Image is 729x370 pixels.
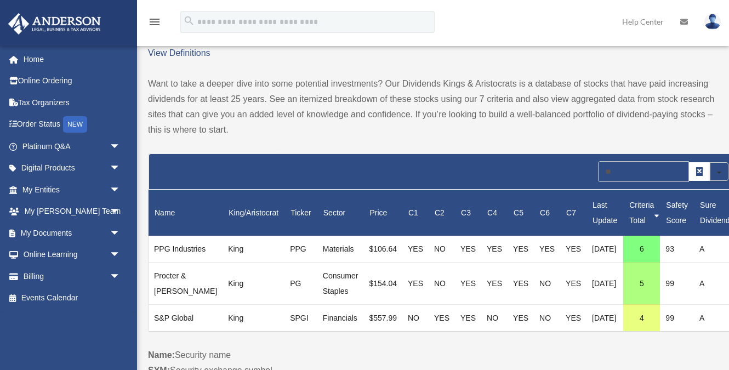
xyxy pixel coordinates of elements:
a: menu [148,19,161,29]
td: 6 [623,236,660,262]
td: NO [429,262,455,304]
input: Search in Table [598,161,689,182]
td: Financials [317,304,364,331]
span: arrow_drop_down [110,179,132,201]
td: [DATE] [586,262,623,304]
td: YES [560,236,586,262]
i: search [183,15,195,27]
div: NEW [63,116,87,133]
th: C1 [402,190,429,236]
a: Billingarrow_drop_down [8,265,137,287]
td: YES [455,236,481,262]
td: King [223,304,284,331]
td: 99 [660,304,694,331]
span: arrow_drop_down [110,135,132,158]
td: YES [508,236,534,262]
th: Criteria Total [623,190,660,236]
td: $154.04 [363,262,402,304]
td: YES [508,304,534,331]
td: YES [481,262,508,304]
th: C3 [455,190,481,236]
th: King/Aristocrat [223,190,284,236]
td: NO [481,304,508,331]
th: C4 [481,190,508,236]
td: King [223,236,284,262]
td: $106.64 [363,236,402,262]
td: NO [534,304,560,331]
a: Events Calendar [8,287,137,309]
a: Tax Organizers [8,92,137,113]
a: Order StatusNEW [8,113,137,136]
td: PPG [284,236,317,262]
span: arrow_drop_down [110,244,132,266]
td: YES [560,262,586,304]
th: Safety Score [660,190,694,236]
span: arrow_drop_down [110,265,132,288]
i: menu [148,15,161,29]
th: Price [363,190,402,236]
strong: Name: [148,350,175,360]
td: NO [429,236,455,262]
td: PG [284,262,317,304]
td: YES [481,236,508,262]
th: C5 [508,190,534,236]
a: My Documentsarrow_drop_down [8,222,137,244]
td: YES [455,304,481,331]
td: 99 [660,262,694,304]
td: NO [534,262,560,304]
td: PPG Industries [149,236,223,262]
td: YES [402,262,429,304]
td: [DATE] [586,304,623,331]
a: Platinum Q&Aarrow_drop_down [8,135,137,157]
td: YES [402,236,429,262]
td: YES [534,236,560,262]
p: Want to take a deeper dive into some potential investments? Our Dividends Kings & Aristocrats is ... [148,76,715,138]
button: Search in [710,162,728,181]
td: YES [560,304,586,331]
td: 5 [623,262,660,304]
td: SPGI [284,304,317,331]
a: My Entitiesarrow_drop_down [8,179,137,201]
td: YES [455,262,481,304]
a: Home [8,48,137,70]
span: arrow_drop_down [110,201,132,223]
span: arrow_drop_down [110,157,132,180]
span: arrow_drop_down [110,222,132,244]
a: My [PERSON_NAME] Teamarrow_drop_down [8,201,137,223]
a: View Definitions [148,48,210,58]
th: C6 [534,190,560,236]
td: $557.99 [363,304,402,331]
td: 93 [660,236,694,262]
td: NO [402,304,429,331]
th: C2 [429,190,455,236]
a: Online Ordering [8,70,137,92]
th: Name [149,190,223,236]
td: Materials [317,236,364,262]
td: [DATE] [586,236,623,262]
th: Last Update [586,190,623,236]
td: YES [508,262,534,304]
a: Digital Productsarrow_drop_down [8,157,137,179]
td: 4 [623,304,660,331]
td: Procter & [PERSON_NAME] [149,262,223,304]
button: Search [689,162,710,181]
td: Consumer Staples [317,262,364,304]
img: Anderson Advisors Platinum Portal [5,13,104,35]
td: YES [429,304,455,331]
th: C7 [560,190,586,236]
td: King [223,262,284,304]
th: Sector [317,190,364,236]
td: S&P Global [149,304,223,331]
th: Ticker [284,190,317,236]
a: Online Learningarrow_drop_down [8,244,137,266]
img: User Pic [704,14,721,30]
